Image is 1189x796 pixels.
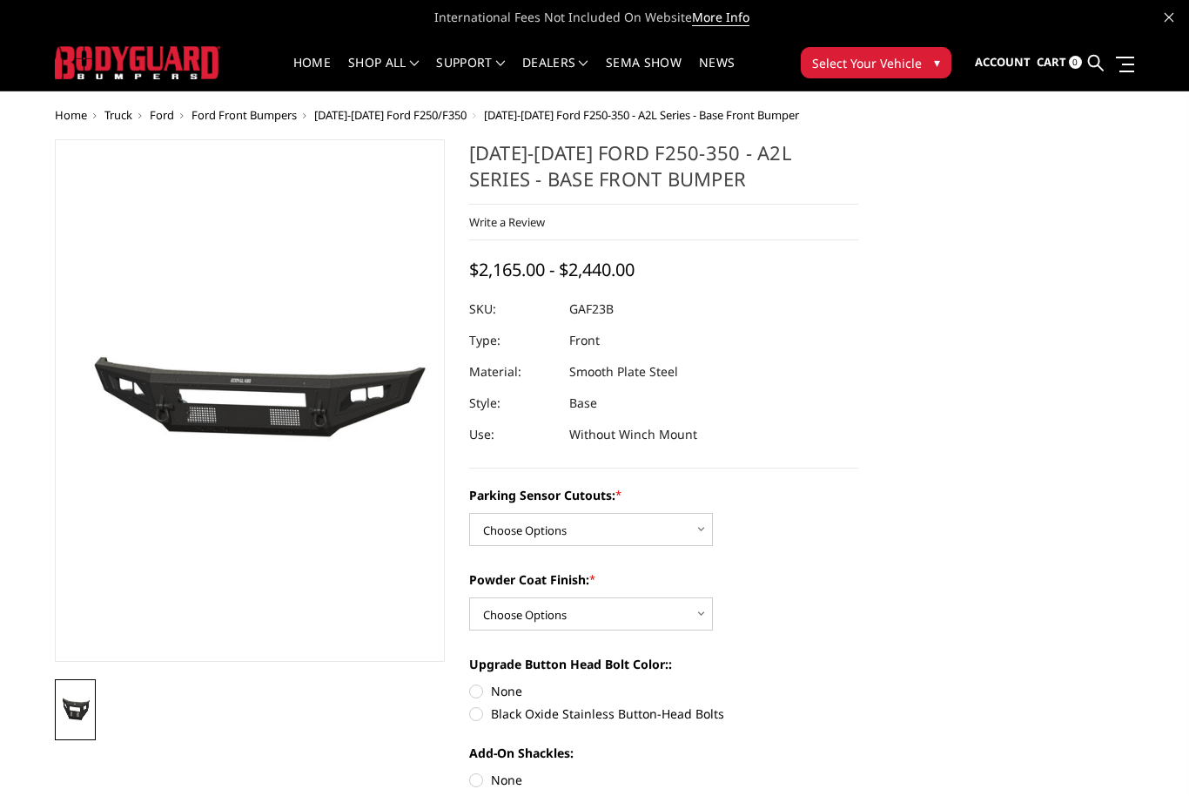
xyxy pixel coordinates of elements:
[975,39,1031,86] a: Account
[801,47,951,78] button: Select Your Vehicle
[1037,54,1066,70] span: Cart
[469,356,556,388] dt: Material:
[469,570,859,589] label: Powder Coat Finish:
[60,685,91,735] img: 2023-2025 Ford F250-350 - A2L Series - Base Front Bumper
[469,682,859,700] label: None
[469,705,859,723] label: Black Oxide Stainless Button-Head Bolts
[469,486,859,504] label: Parking Sensor Cutouts:
[55,107,87,123] a: Home
[469,139,859,205] h1: [DATE]-[DATE] Ford F250-350 - A2L Series - Base Front Bumper
[469,293,556,325] dt: SKU:
[104,107,132,123] a: Truck
[60,314,440,487] img: 2023-2025 Ford F250-350 - A2L Series - Base Front Bumper
[469,655,859,673] label: Upgrade Button Head Bolt Color::
[55,139,445,662] a: 2023-2025 Ford F250-350 - A2L Series - Base Front Bumper
[606,57,682,91] a: SEMA Show
[293,57,331,91] a: Home
[191,107,297,123] a: Ford Front Bumpers
[699,57,735,91] a: News
[314,107,467,123] a: [DATE]-[DATE] Ford F250/F350
[569,356,678,388] dd: Smooth Plate Steel
[692,9,749,26] a: More Info
[1037,39,1082,86] a: Cart 0
[569,419,697,450] dd: Without Winch Mount
[812,54,922,72] span: Select Your Vehicle
[522,57,588,91] a: Dealers
[569,293,614,325] dd: GAF23B
[934,53,940,71] span: ▾
[55,46,220,78] img: BODYGUARD BUMPERS
[1069,56,1082,69] span: 0
[975,54,1031,70] span: Account
[469,771,859,789] label: None
[436,57,505,91] a: Support
[469,419,556,450] dt: Use:
[469,325,556,356] dt: Type:
[469,744,859,762] label: Add-On Shackles:
[150,107,174,123] a: Ford
[569,325,600,356] dd: Front
[484,107,799,123] span: [DATE]-[DATE] Ford F250-350 - A2L Series - Base Front Bumper
[348,57,419,91] a: shop all
[469,388,556,419] dt: Style:
[469,258,635,281] span: $2,165.00 - $2,440.00
[469,214,545,230] a: Write a Review
[569,388,597,419] dd: Base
